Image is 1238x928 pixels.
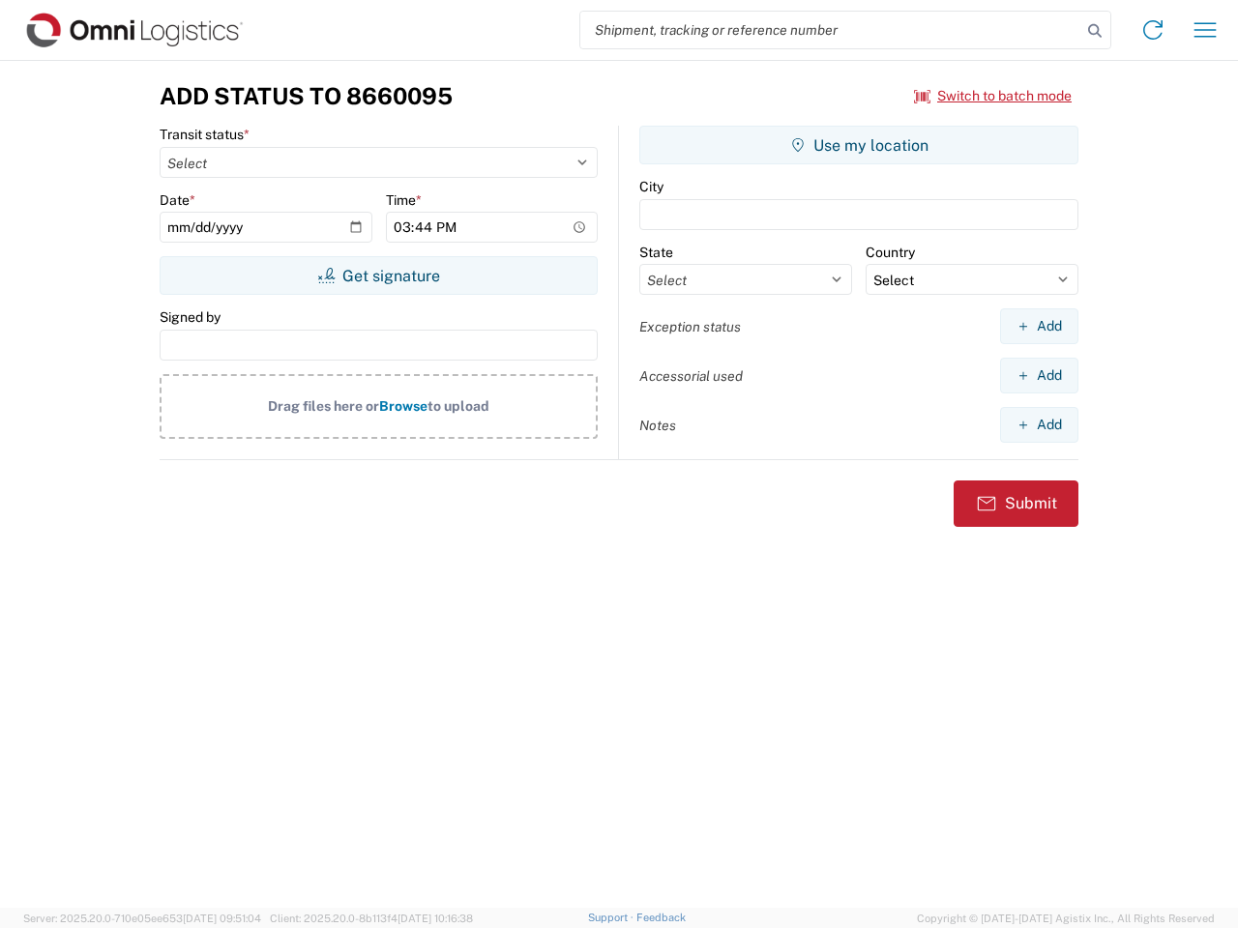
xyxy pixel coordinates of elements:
[1000,358,1078,393] button: Add
[588,912,636,923] a: Support
[183,913,261,924] span: [DATE] 09:51:04
[866,244,915,261] label: Country
[917,910,1215,927] span: Copyright © [DATE]-[DATE] Agistix Inc., All Rights Reserved
[160,191,195,209] label: Date
[636,912,686,923] a: Feedback
[639,178,663,195] label: City
[379,398,427,414] span: Browse
[160,308,221,326] label: Signed by
[639,318,741,335] label: Exception status
[160,126,250,143] label: Transit status
[160,82,453,110] h3: Add Status to 8660095
[386,191,422,209] label: Time
[268,398,379,414] span: Drag files here or
[954,480,1078,527] button: Submit
[23,913,261,924] span: Server: 2025.20.0-710e05ee653
[427,398,489,414] span: to upload
[639,417,676,434] label: Notes
[1000,407,1078,443] button: Add
[639,244,673,261] label: State
[580,12,1081,48] input: Shipment, tracking or reference number
[639,126,1078,164] button: Use my location
[398,913,473,924] span: [DATE] 10:16:38
[1000,308,1078,344] button: Add
[639,367,743,385] label: Accessorial used
[160,256,598,295] button: Get signature
[914,80,1072,112] button: Switch to batch mode
[270,913,473,924] span: Client: 2025.20.0-8b113f4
